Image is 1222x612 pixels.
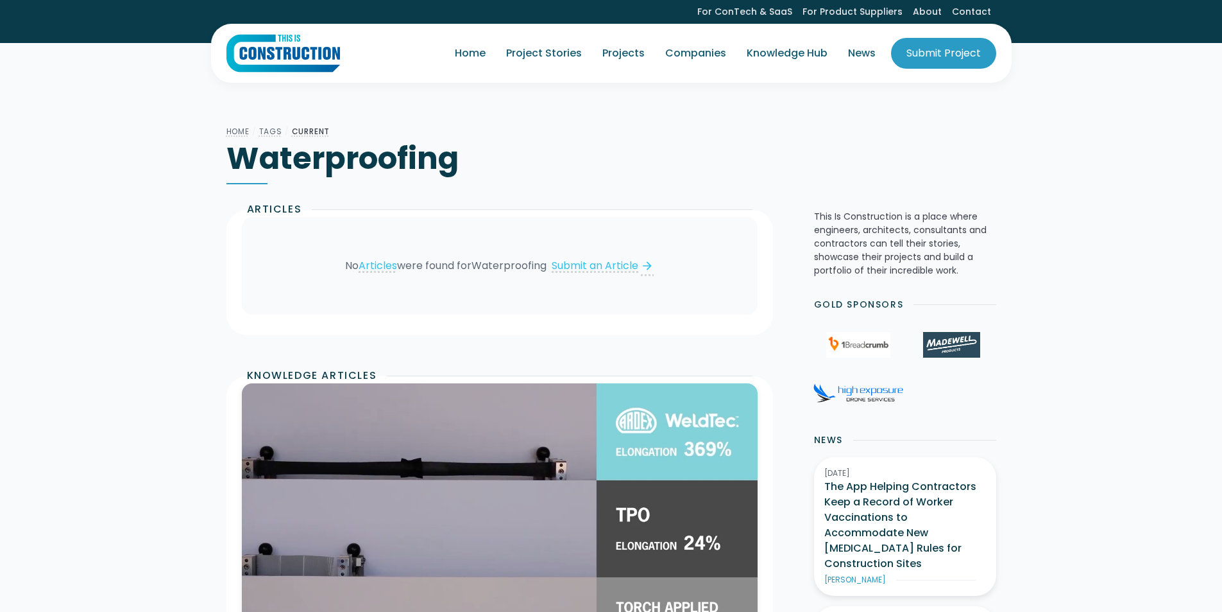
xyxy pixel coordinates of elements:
a: home [226,34,340,73]
a: Knowledge Hub [736,35,838,71]
h2: Knowledge Articles [247,368,377,383]
div: Waterproofing [471,258,547,273]
div: No were found for [345,258,471,273]
div: arrow_forward [641,259,654,272]
a: Home [445,35,496,71]
a: Articles [359,258,397,273]
div: [DATE] [824,468,986,479]
h1: Waterproofing [226,139,996,178]
h2: Articles [247,202,302,217]
a: Home [226,126,250,137]
div: Submit an Article [552,258,638,274]
h2: Gold Sponsors [814,298,904,311]
img: 1Breadcrumb [826,332,890,358]
a: Submit Project [891,38,996,69]
h2: News [814,433,843,447]
a: Tags [259,126,282,137]
a: Projects [592,35,655,71]
div: [PERSON_NAME] [824,574,886,586]
a: Companies [655,35,736,71]
a: [DATE]The App Helping Contractors Keep a Record of Worker Vaccinations to Accommodate New [MEDICA... [814,457,996,596]
img: This Is Construction Logo [226,34,340,73]
img: High Exposure [813,383,903,403]
a: Current [292,126,330,137]
div: Submit Project [906,46,981,61]
h3: The App Helping Contractors Keep a Record of Worker Vaccinations to Accommodate New [MEDICAL_DATA... [824,479,986,572]
div: / [250,124,259,139]
a: Project Stories [496,35,592,71]
img: Madewell Products [923,332,980,358]
div: / [282,124,292,139]
a: Submit an Articlearrow_forward [547,258,654,274]
p: This Is Construction is a place where engineers, architects, consultants and contractors can tell... [814,210,996,277]
a: News [838,35,886,71]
